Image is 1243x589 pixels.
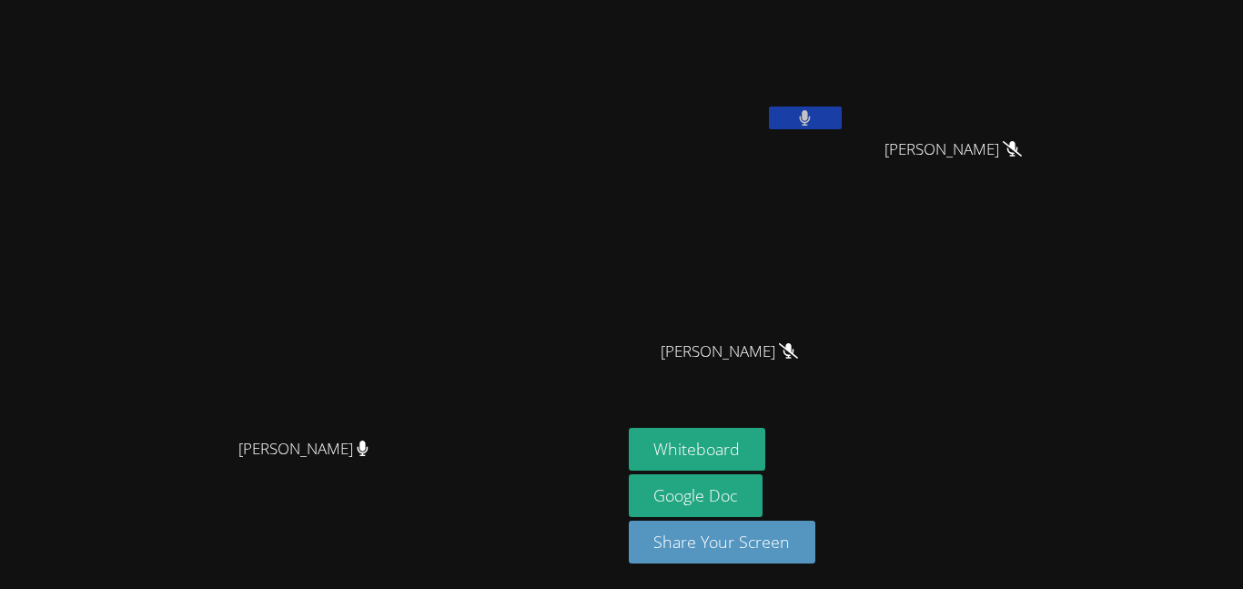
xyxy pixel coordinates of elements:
[238,436,369,462] span: [PERSON_NAME]
[661,339,798,365] span: [PERSON_NAME]
[884,137,1022,163] span: [PERSON_NAME]
[629,521,816,564] button: Share Your Screen
[629,474,763,517] a: Google Doc
[629,428,766,471] button: Whiteboard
